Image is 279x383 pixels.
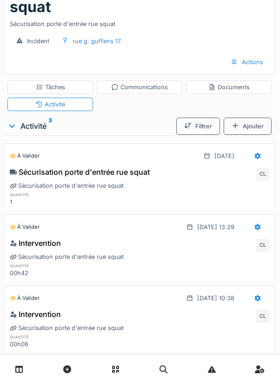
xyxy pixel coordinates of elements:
[10,334,94,340] h6: quantité
[256,168,269,181] div: CL
[256,239,269,252] div: CL
[7,120,173,132] div: Activité
[10,191,94,198] h6: quantité
[208,83,250,92] div: Documents
[10,294,40,302] div: À valider
[10,223,40,231] div: À valider
[10,340,94,349] div: 00h06
[256,310,269,323] div: CL
[10,152,40,160] div: À valider
[224,118,272,135] div: Ajouter
[35,100,65,109] div: Activité
[10,309,61,320] div: Intervention
[10,16,269,28] div: Sécurisation porte d'entrée rue squat
[197,223,234,231] div: [DATE] 13:29
[10,166,150,178] div: Sécurisation porte d'entrée rue squat
[10,238,61,249] div: Intervention
[10,263,94,269] h6: quantité
[197,294,234,303] div: [DATE] 10:38
[10,324,269,332] div: Sécurisation porte d'entrée rue squat
[73,37,121,46] div: rue g. guffens 17
[176,118,220,135] div: Filtrer
[10,269,94,277] div: 00h42
[48,120,52,132] sup: 3
[223,53,271,71] div: Actions
[10,181,269,190] div: Sécurisation porte d'entrée rue squat
[111,83,168,92] div: Communications
[10,252,269,261] div: Sécurisation porte d'entrée rue squat
[27,37,49,46] div: Incident
[10,198,94,206] div: 1
[36,83,65,92] div: Tâches
[214,152,234,160] div: [DATE]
